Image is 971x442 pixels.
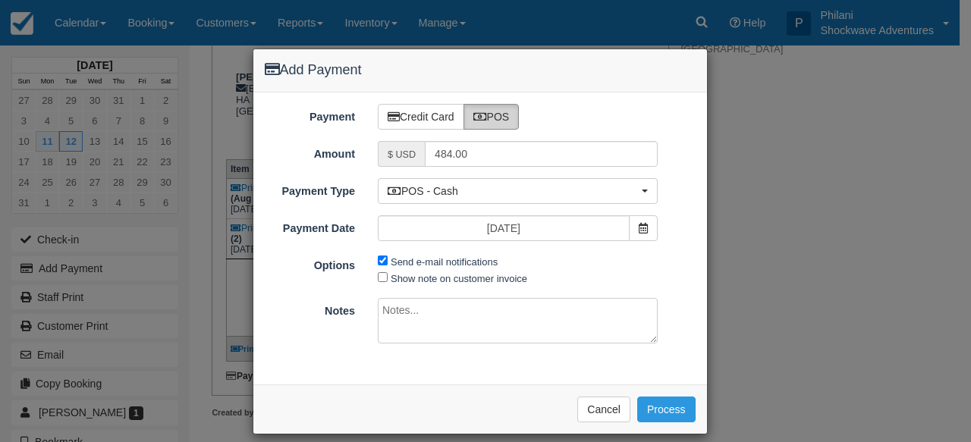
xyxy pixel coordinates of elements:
[388,149,416,160] small: $ USD
[253,252,367,274] label: Options
[637,397,696,422] button: Process
[391,273,527,284] label: Show note on customer invoice
[253,215,367,237] label: Payment Date
[378,104,464,130] label: Credit Card
[253,298,367,319] label: Notes
[378,178,658,204] button: POS - Cash
[253,104,367,125] label: Payment
[391,256,498,268] label: Send e-mail notifications
[425,141,658,167] input: Valid amount required.
[464,104,520,130] label: POS
[388,183,638,199] span: POS - Cash
[265,61,696,80] h4: Add Payment
[253,178,367,199] label: Payment Type
[253,141,367,162] label: Amount
[577,397,630,422] button: Cancel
